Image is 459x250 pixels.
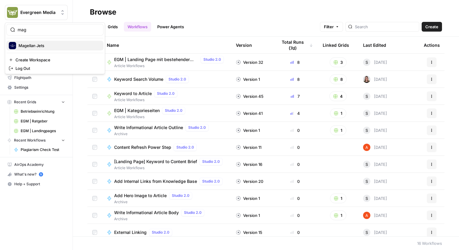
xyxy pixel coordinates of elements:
[6,56,104,64] a: Create Workspace
[15,65,99,71] span: Log Out
[365,229,368,235] span: S
[5,160,68,170] a: AirOps Academy
[363,110,387,117] div: [DATE]
[9,42,16,49] img: Magellan Jets Logo
[14,75,65,80] span: Flightpath
[21,128,65,134] span: EGM | Landingpages
[5,5,68,20] button: Workspace: Evergreen Media
[236,37,252,53] div: Version
[277,110,313,116] div: 4
[154,22,188,32] a: Power Agents
[236,229,262,235] div: Version 15
[114,199,195,205] span: Archive
[365,110,368,116] span: S
[236,178,263,184] div: Version 20
[236,59,263,65] div: Version 32
[14,181,65,187] span: Help + Support
[5,22,105,74] div: Workspace: Evergreen Media
[363,37,386,53] div: Last Edited
[277,161,313,167] div: 0
[152,230,169,235] span: Studio 2.0
[277,144,313,150] div: 0
[21,109,65,114] span: Betriebseinrichtung
[14,85,65,90] span: Settings
[355,24,416,30] input: Search
[14,99,36,105] span: Recent Grids
[165,108,182,113] span: Studio 2.0
[422,22,442,32] button: Create
[363,76,387,83] div: [DATE]
[114,125,183,131] span: Write Informational Article Outline
[363,212,387,219] div: [DATE]
[168,77,186,82] span: Studio 2.0
[107,37,226,53] div: Name
[320,22,343,32] button: Filter
[172,193,189,198] span: Studio 2.0
[236,161,262,167] div: Version 16
[202,159,220,164] span: Studio 2.0
[19,43,99,49] span: Magellan Jets
[277,93,313,99] div: 7
[114,76,163,82] span: Keyword Search Volume
[11,107,68,116] a: Betriebseinrichtung
[365,59,368,65] span: S
[11,126,68,136] a: EGM | Landingpages
[277,59,313,65] div: 8
[277,229,313,235] div: 0
[236,76,260,82] div: Version 1
[236,93,263,99] div: Version 45
[107,90,226,103] a: Keyword to ArticleStudio 2.0Article Workflows
[363,59,387,66] div: [DATE]
[236,144,261,150] div: Version 11
[5,136,68,145] button: Recent Workflows
[5,98,68,107] button: Recent Grids
[363,178,387,185] div: [DATE]
[107,209,226,222] a: Write Informational Article BodyStudio 2.0Archive
[365,161,368,167] span: S
[363,144,370,151] img: cje7zb9ux0f2nqyv5qqgv3u0jxek
[14,138,46,143] span: Recent Workflows
[21,118,65,124] span: EGM | Ratgeber
[236,127,260,133] div: Version 1
[114,63,226,69] span: Article Workflows
[157,91,175,96] span: Studio 2.0
[330,74,347,84] button: 8
[15,57,99,63] span: Create Workspace
[203,57,221,62] span: Studio 2.0
[184,210,202,215] span: Studio 2.0
[114,131,211,137] span: Archive
[107,107,226,120] a: EGM | KategorieseitenStudio 2.0Article Workflows
[363,76,370,83] img: ltmwhsa3cphif48elz4md4u6h3up
[365,178,368,184] span: S
[323,37,349,53] div: Linked Grids
[330,125,346,135] button: 1
[104,22,121,32] a: Grids
[176,145,194,150] span: Studio 2.0
[6,64,104,73] a: Log Out
[424,37,440,53] div: Actions
[114,144,171,150] span: Content Refresh Power Step
[5,179,68,189] button: Help + Support
[21,147,65,152] span: Plagiarism Check Test
[114,91,152,97] span: Keyword to Article
[363,144,387,151] div: [DATE]
[14,162,65,167] span: AirOps Academy
[363,212,370,219] img: cje7zb9ux0f2nqyv5qqgv3u0jxek
[277,178,313,184] div: 0
[114,97,180,103] span: Article Workflows
[277,76,313,82] div: 8
[114,193,167,199] span: Add Hero Image to Article
[107,144,226,151] a: Content Refresh Power StepStudio 2.0
[5,73,68,83] a: Flightpath
[330,193,346,203] button: 1
[277,127,313,133] div: 0
[107,124,226,137] a: Write Informational Article OutlineStudio 2.0Archive
[114,165,225,171] span: Article Workflows
[324,24,334,30] span: Filter
[363,93,387,100] div: [DATE]
[114,57,198,63] span: EGM | Landing Page mit bestehender Struktur
[236,110,263,116] div: Version 41
[365,93,368,99] span: S
[114,108,160,114] span: EGM | Kategorieseiten
[236,212,260,218] div: Version 1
